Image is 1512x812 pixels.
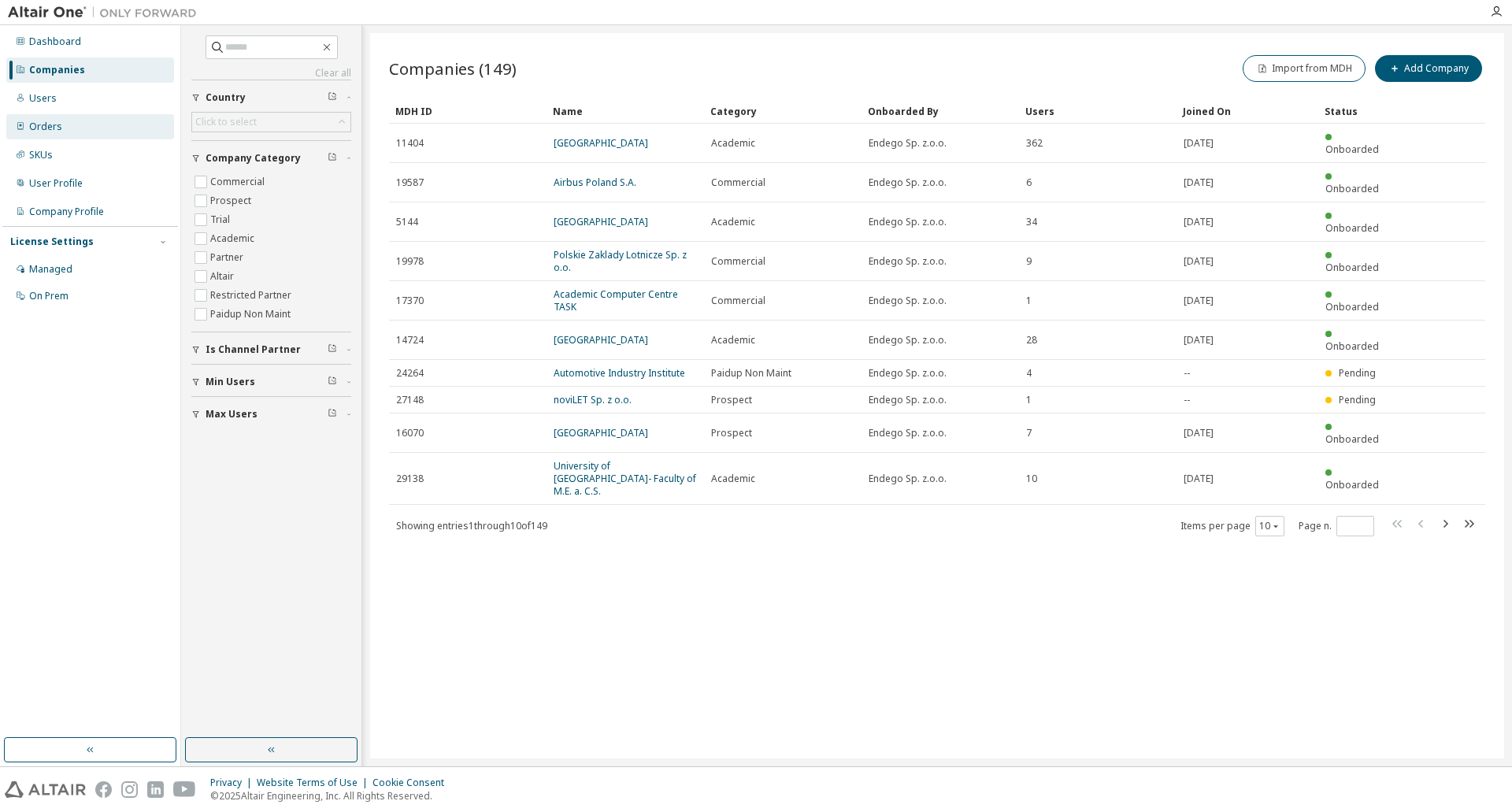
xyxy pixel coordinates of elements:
span: [DATE] [1184,176,1214,189]
span: Endego Sp. z.o.o. [869,367,947,380]
span: Max Users [206,408,258,421]
span: Academic [711,334,755,347]
span: 17370 [396,295,424,307]
img: facebook.svg [95,781,112,798]
div: MDH ID [395,98,540,124]
span: [DATE] [1184,473,1214,485]
span: 1 [1026,295,1032,307]
span: Prospect [711,427,752,439]
span: Endego Sp. z.o.o. [869,295,947,307]
div: On Prem [29,290,69,302]
span: 19587 [396,176,424,189]
span: -- [1184,394,1190,406]
img: altair_logo.svg [5,781,86,798]
a: [GEOGRAPHIC_DATA] [554,215,648,228]
span: Showing entries 1 through 10 of 149 [396,519,547,532]
label: Prospect [210,191,254,210]
span: 4 [1026,367,1032,380]
span: 34 [1026,216,1037,228]
a: [GEOGRAPHIC_DATA] [554,333,648,347]
div: Company Profile [29,206,104,218]
img: Altair One [8,5,205,20]
span: Pending [1339,393,1376,406]
span: Onboarded [1325,478,1379,491]
button: Country [191,80,351,115]
span: 24264 [396,367,424,380]
a: Polskie Zaklady Lotnicze Sp. z o.o. [554,248,687,274]
span: 29138 [396,473,424,485]
div: Category [710,98,855,124]
a: noviLET Sp. z o.o. [554,393,632,406]
img: linkedin.svg [147,781,164,798]
span: 7 [1026,427,1032,439]
div: SKUs [29,149,53,161]
div: Orders [29,121,62,133]
span: Endego Sp. z.o.o. [869,394,947,406]
p: © 2025 Altair Engineering, Inc. All Rights Reserved. [210,789,454,803]
div: Status [1325,98,1391,124]
span: Commercial [711,295,765,307]
span: 28 [1026,334,1037,347]
div: Onboarded By [868,98,1013,124]
span: 6 [1026,176,1032,189]
button: Import from MDH [1243,55,1366,82]
div: User Profile [29,177,83,190]
span: Clear filter [328,408,337,421]
span: Clear filter [328,91,337,104]
div: Companies [29,64,85,76]
span: 11404 [396,137,424,150]
span: 362 [1026,137,1043,150]
span: Endego Sp. z.o.o. [869,427,947,439]
div: Joined On [1183,98,1312,124]
span: Pending [1339,366,1376,380]
img: instagram.svg [121,781,138,798]
span: Academic [711,137,755,150]
span: 14724 [396,334,424,347]
label: Altair [210,267,237,286]
div: Cookie Consent [372,777,454,789]
span: [DATE] [1184,295,1214,307]
span: -- [1184,367,1190,380]
span: Onboarded [1325,261,1379,274]
div: Dashboard [29,35,81,48]
span: Companies (149) [389,57,517,80]
span: Onboarded [1325,300,1379,313]
label: Commercial [210,172,268,191]
a: Automotive Industry Institute [554,366,685,380]
div: Click to select [195,116,257,128]
a: University of [GEOGRAPHIC_DATA]- Faculty of M.E. a. C.S. [554,459,696,498]
span: Min Users [206,376,255,388]
img: youtube.svg [173,781,196,798]
span: 16070 [396,427,424,439]
span: [DATE] [1184,137,1214,150]
span: Commercial [711,176,765,189]
div: Click to select [192,113,350,132]
button: 10 [1259,520,1280,532]
a: [GEOGRAPHIC_DATA] [554,426,648,439]
span: Is Channel Partner [206,343,301,356]
span: Academic [711,473,755,485]
label: Academic [210,229,258,248]
span: Endego Sp. z.o.o. [869,473,947,485]
span: Items per page [1180,516,1284,536]
div: Name [553,98,698,124]
span: Endego Sp. z.o.o. [869,137,947,150]
a: Clear all [191,67,351,80]
button: Company Category [191,141,351,176]
button: Is Channel Partner [191,332,351,367]
span: Endego Sp. z.o.o. [869,334,947,347]
span: Commercial [711,255,765,268]
span: 10 [1026,473,1037,485]
span: 9 [1026,255,1032,268]
a: Academic Computer Centre TASK [554,287,678,313]
span: Prospect [711,394,752,406]
span: 27148 [396,394,424,406]
span: Onboarded [1325,143,1379,156]
span: Paidup Non Maint [711,367,791,380]
div: License Settings [10,235,94,248]
span: Onboarded [1325,221,1379,235]
label: Paidup Non Maint [210,305,294,324]
span: Clear filter [328,376,337,388]
span: Endego Sp. z.o.o. [869,255,947,268]
span: [DATE] [1184,255,1214,268]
